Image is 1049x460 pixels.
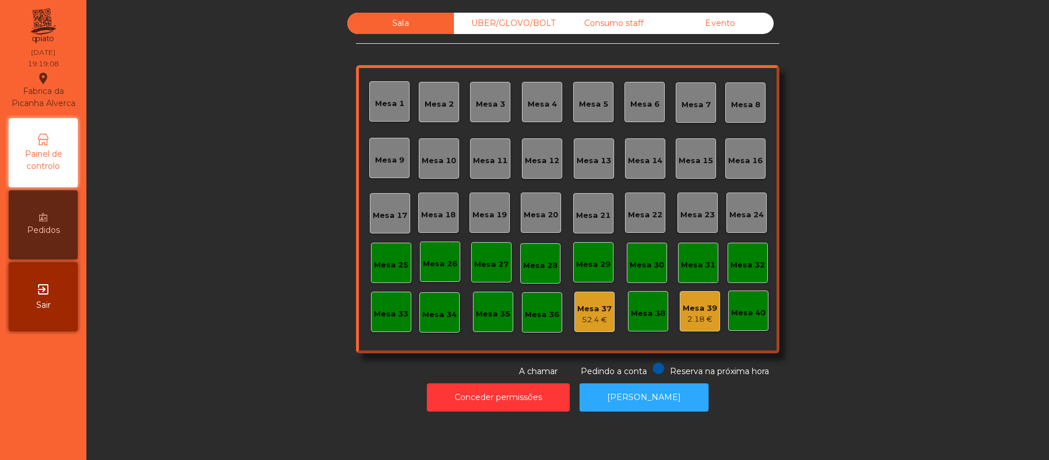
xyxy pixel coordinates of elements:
[577,303,612,315] div: Mesa 37
[31,47,55,58] div: [DATE]
[36,299,51,311] span: Sair
[425,99,454,110] div: Mesa 2
[525,155,559,167] div: Mesa 12
[731,307,766,319] div: Mesa 40
[422,155,456,167] div: Mesa 10
[373,210,407,221] div: Mesa 17
[422,309,457,321] div: Mesa 34
[525,309,559,321] div: Mesa 36
[679,155,713,167] div: Mesa 15
[576,259,611,270] div: Mesa 29
[630,99,660,110] div: Mesa 6
[683,303,717,314] div: Mesa 39
[374,308,408,320] div: Mesa 33
[681,99,711,111] div: Mesa 7
[561,13,667,34] div: Consumo staff
[421,209,456,221] div: Mesa 18
[528,99,557,110] div: Mesa 4
[729,209,764,221] div: Mesa 24
[728,155,763,167] div: Mesa 16
[375,98,404,110] div: Mesa 1
[731,99,760,111] div: Mesa 8
[473,155,508,167] div: Mesa 11
[630,259,664,271] div: Mesa 30
[576,210,611,221] div: Mesa 21
[580,383,709,412] button: [PERSON_NAME]
[427,383,570,412] button: Conceder permissões
[474,259,509,270] div: Mesa 27
[374,259,408,271] div: Mesa 25
[454,13,561,34] div: UBER/GLOVO/BOLT
[9,71,77,110] div: Fabrica da Picanha Alverca
[347,13,454,34] div: Sala
[577,155,611,167] div: Mesa 13
[28,59,59,69] div: 19:19:08
[680,209,715,221] div: Mesa 23
[628,155,662,167] div: Mesa 14
[476,99,505,110] div: Mesa 3
[423,258,457,270] div: Mesa 26
[476,308,510,320] div: Mesa 35
[581,366,647,376] span: Pedindo a conta
[472,209,507,221] div: Mesa 19
[681,259,715,271] div: Mesa 31
[29,6,57,46] img: qpiato
[577,314,612,326] div: 52.4 €
[36,282,50,296] i: exit_to_app
[667,13,774,34] div: Evento
[730,259,765,271] div: Mesa 32
[375,154,404,166] div: Mesa 9
[628,209,662,221] div: Mesa 22
[12,148,75,172] span: Painel de controlo
[683,314,717,325] div: 2.18 €
[27,224,60,236] span: Pedidos
[631,308,665,319] div: Mesa 38
[519,366,558,376] span: A chamar
[579,99,608,110] div: Mesa 5
[36,71,50,85] i: location_on
[523,260,558,272] div: Mesa 28
[524,209,558,221] div: Mesa 20
[670,366,769,376] span: Reserva na próxima hora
